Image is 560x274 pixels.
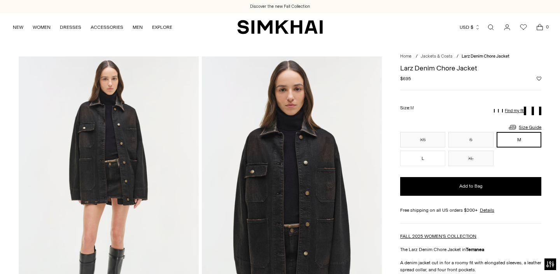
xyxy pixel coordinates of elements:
[457,53,458,60] div: /
[516,19,531,35] a: Wishlist
[410,105,414,111] span: M
[537,76,541,81] button: Add to Wishlist
[460,19,480,36] button: USD $
[133,19,143,36] a: MEN
[237,19,323,35] a: SIMKHAI
[152,19,172,36] a: EXPLORE
[544,23,551,30] span: 0
[416,53,418,60] div: /
[497,132,542,148] button: M
[448,132,493,148] button: S
[400,53,541,60] nav: breadcrumbs
[400,75,411,82] span: $695
[60,19,81,36] a: DRESSES
[250,4,310,10] a: Discover the new Fall Collection
[400,234,476,239] a: FALL 2025 WOMEN'S COLLECTION
[400,246,541,253] p: The Larz Denim Chore Jacket in
[400,207,541,214] div: Free shipping on all US orders $200+
[480,207,494,214] a: Details
[499,19,515,35] a: Go to the account page
[483,19,499,35] a: Open search modal
[508,122,541,132] a: Size Guide
[91,19,123,36] a: ACCESSORIES
[400,259,541,273] p: A denim jacket cut in for a roomy fit with elongated sleeves, a leather spread collar, and four f...
[421,54,452,59] a: Jackets & Coats
[466,247,484,252] strong: Terranea
[33,19,51,36] a: WOMEN
[400,104,414,112] label: Size:
[532,19,548,35] a: Open cart modal
[462,54,509,59] span: Larz Denim Chore Jacket
[459,183,483,190] span: Add to Bag
[13,19,23,36] a: NEW
[448,151,493,166] button: XL
[400,132,445,148] button: XS
[400,151,445,166] button: L
[400,54,411,59] a: Home
[400,65,541,72] h1: Larz Denim Chore Jacket
[400,177,541,196] button: Add to Bag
